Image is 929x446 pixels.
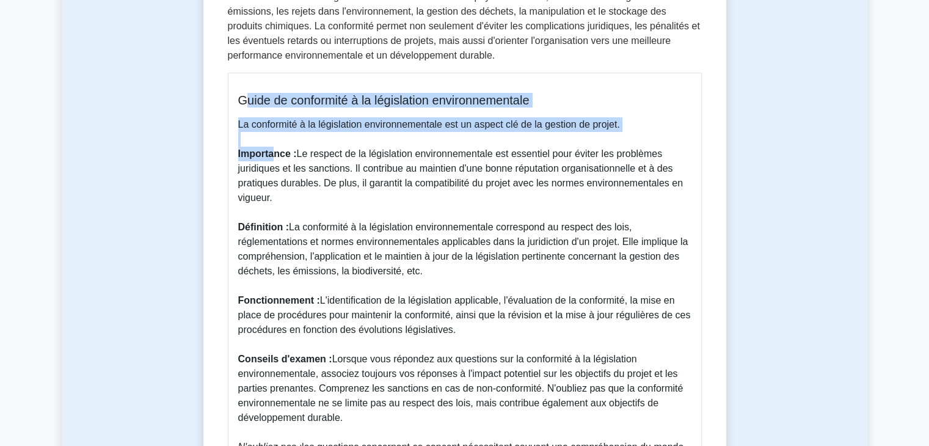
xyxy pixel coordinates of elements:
[238,354,683,423] font: Lorsque vous répondez aux questions sur la conformité à la législation environnementale, associez...
[238,295,320,305] font: Fonctionnement :
[238,222,290,232] font: Définition :
[238,222,688,276] font: La conformité à la législation environnementale correspond au respect des lois, réglementations e...
[238,93,530,107] font: Guide de conformité à la législation environnementale
[238,354,332,364] font: Conseils d'examen :
[238,295,691,335] font: L'identification de la législation applicable, l'évaluation de la conformité, la mise en place de...
[238,148,683,203] font: Le respect de la législation environnementale est essentiel pour éviter les problèmes juridiques ...
[238,148,297,159] font: Importance :
[238,119,620,130] font: La conformité à la législation environnementale est un aspect clé de la gestion de projet.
